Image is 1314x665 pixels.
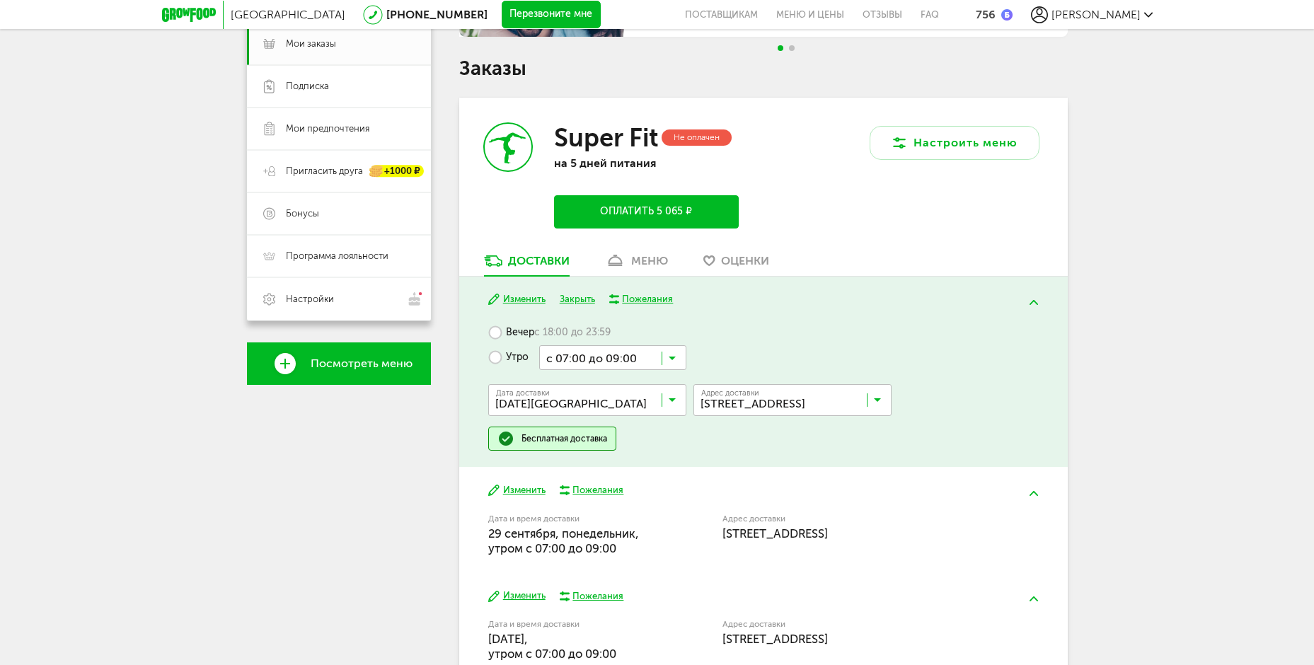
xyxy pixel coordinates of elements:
img: bonus_b.cdccf46.png [1001,9,1013,21]
div: меню [631,254,668,267]
a: Пригласить друга +1000 ₽ [247,150,431,192]
div: Пожелания [622,293,673,306]
a: [PHONE_NUMBER] [386,8,488,21]
a: Посмотреть меню [247,342,431,385]
span: Go to slide 2 [789,45,795,51]
span: [DATE], утром c 07:00 до 09:00 [488,632,616,661]
div: Пожелания [572,484,623,497]
span: Подписка [286,80,329,93]
a: Бонусы [247,192,431,235]
button: Изменить [488,293,546,306]
span: Go to slide 1 [778,45,783,51]
a: Мои предпочтения [247,108,431,150]
button: Пожелания [560,590,624,603]
span: Мои предпочтения [286,122,369,135]
a: Настройки [247,277,431,320]
span: Пригласить друга [286,165,363,178]
span: Адрес доставки [701,389,759,397]
img: arrow-up-green.5eb5f82.svg [1030,491,1038,496]
h1: Заказы [459,59,1068,78]
label: Дата и время доставки [488,620,650,628]
span: 29 сентября, понедельник, утром c 07:00 до 09:00 [488,526,639,555]
span: Мои заказы [286,37,336,50]
span: Бонусы [286,207,319,220]
a: Программа лояльности [247,235,431,277]
button: Изменить [488,484,546,497]
label: Вечер [488,320,611,345]
span: Настройки [286,293,334,306]
div: 756 [976,8,996,21]
span: [PERSON_NAME] [1051,8,1141,21]
div: +1000 ₽ [370,166,424,178]
span: Дата доставки [496,389,550,397]
div: Не оплачен [662,129,732,146]
button: Оплатить 5 065 ₽ [554,195,738,229]
span: с 18:00 до 23:59 [534,326,611,339]
span: [STREET_ADDRESS] [722,526,828,540]
a: Мои заказы [247,23,431,65]
h3: Super Fit [554,122,658,153]
a: Доставки [477,253,577,276]
button: Изменить [488,589,546,603]
div: Бесплатная доставка [521,433,607,444]
label: Дата и время доставки [488,515,650,523]
label: Адрес доставки [722,515,986,523]
a: Подписка [247,65,431,108]
img: arrow-up-green.5eb5f82.svg [1030,596,1038,601]
img: done.51a953a.svg [497,430,514,447]
a: Оценки [696,253,776,276]
p: на 5 дней питания [554,156,738,170]
button: Пожелания [609,293,674,306]
label: Утро [488,345,529,370]
a: меню [598,253,675,276]
button: Перезвоните мне [502,1,601,29]
label: Адрес доставки [722,620,986,628]
span: Посмотреть меню [311,357,413,370]
span: [STREET_ADDRESS] [722,632,828,646]
button: Пожелания [560,484,624,497]
span: [GEOGRAPHIC_DATA] [231,8,345,21]
button: Настроить меню [870,126,1039,160]
button: Закрыть [560,293,595,306]
div: Доставки [508,254,570,267]
span: Программа лояльности [286,250,388,262]
img: arrow-up-green.5eb5f82.svg [1030,300,1038,305]
span: Оценки [721,254,769,267]
div: Пожелания [572,590,623,603]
